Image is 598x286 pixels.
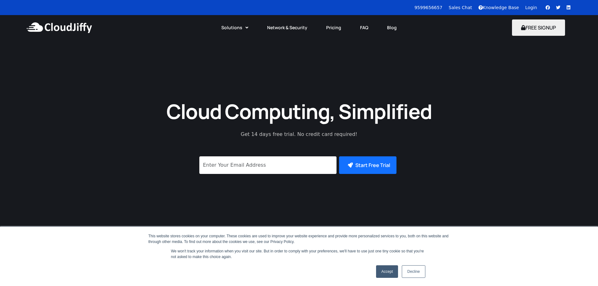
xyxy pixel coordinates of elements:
[512,19,565,36] button: FREE SIGNUP
[376,265,398,278] a: Accept
[213,131,385,138] p: Get 14 days free trial. No credit card required!
[414,5,442,10] a: 9599656657
[171,248,427,260] p: We won't track your information when you visit our site. But in order to comply with your prefere...
[351,21,378,35] a: FAQ
[512,24,565,31] a: FREE SIGNUP
[212,21,258,35] a: Solutions
[378,21,406,35] a: Blog
[402,265,425,278] a: Decline
[158,98,440,124] h1: Cloud Computing, Simplified
[525,5,537,10] a: Login
[199,156,337,174] input: Enter Your Email Address
[449,5,472,10] a: Sales Chat
[478,5,519,10] a: Knowledge Base
[258,21,317,35] a: Network & Security
[148,233,450,245] div: This website stores cookies on your computer. These cookies are used to improve your website expe...
[339,156,396,174] button: Start Free Trial
[317,21,351,35] a: Pricing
